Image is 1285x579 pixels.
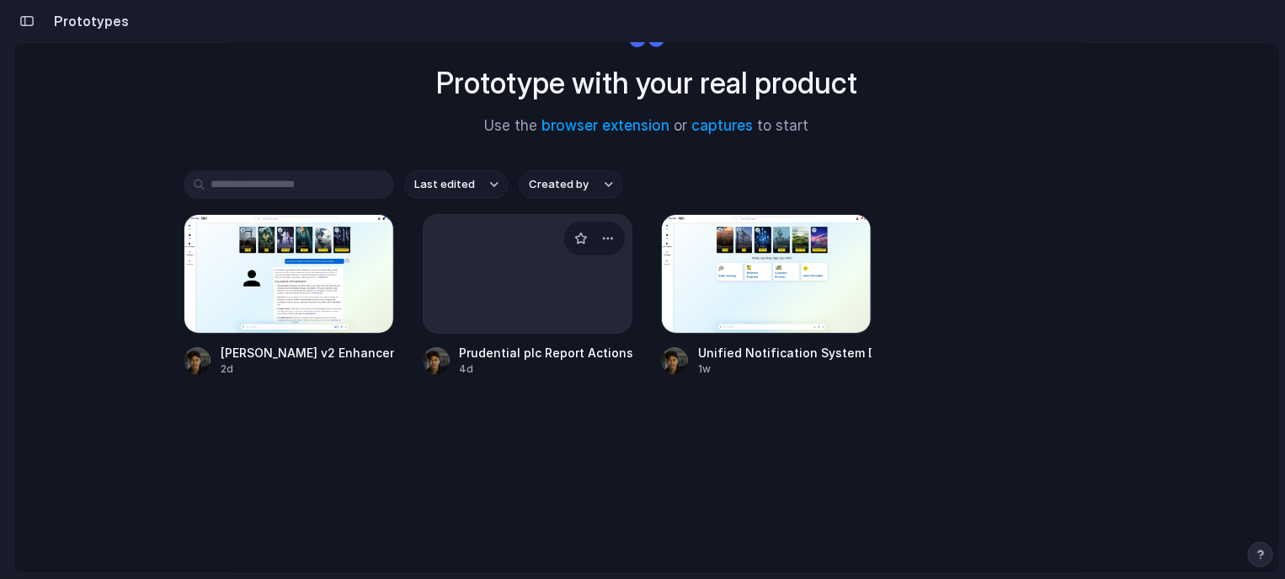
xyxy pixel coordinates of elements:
span: Last edited [414,176,475,193]
a: Rae SalesRechargeToolkit v2 Enhancement[PERSON_NAME] v2 Enhancement2d [184,214,394,377]
h1: Prototype with your real product [436,61,857,105]
div: Unified Notification System Design [698,344,872,362]
button: Last edited [404,170,509,199]
div: 4d [460,362,633,377]
div: Prudential plc Report Actions Dashboard [460,344,633,362]
button: Created by [519,170,623,199]
div: 2d [221,362,394,377]
h2: Prototypes [47,11,129,31]
a: Unified Notification System DesignUnified Notification System Design1w [661,214,872,377]
span: Use the or to start [485,115,809,137]
a: browser extension [542,117,670,134]
span: Created by [529,176,589,193]
a: captures [692,117,754,134]
a: Prudential plc Report Actions Dashboard4d [423,214,633,377]
div: 1w [698,362,872,377]
div: [PERSON_NAME] v2 Enhancement [221,344,394,362]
